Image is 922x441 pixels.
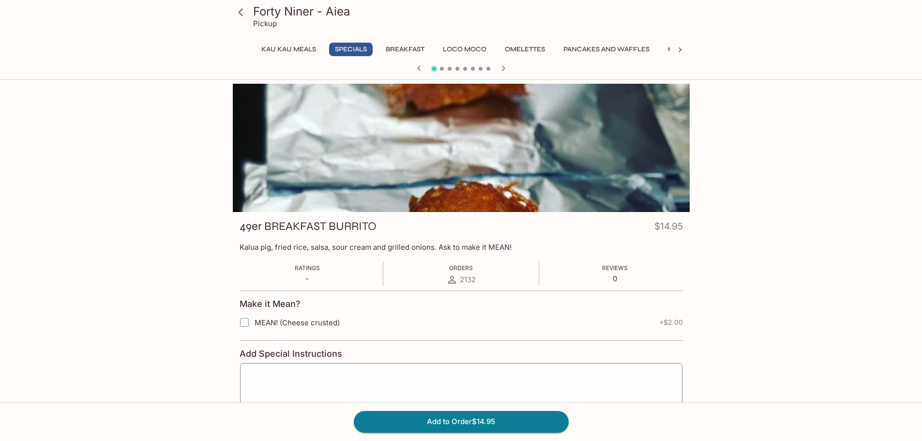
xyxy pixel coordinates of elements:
[499,43,550,56] button: Omelettes
[602,264,628,272] span: Reviews
[253,4,686,19] h3: Forty Niner - Aiea
[240,219,377,234] h3: 49er BREAKFAST BURRITO
[354,411,569,432] button: Add to Order$14.95
[233,84,690,212] div: 49er BREAKFAST BURRITO
[460,275,476,284] span: 2132
[438,43,492,56] button: Loco Moco
[659,319,683,326] span: + $2.00
[255,318,340,327] span: MEAN! (Cheese crusted)
[329,43,373,56] button: Specials
[295,274,320,283] p: -
[253,19,277,28] p: Pickup
[449,264,473,272] span: Orders
[240,243,683,252] p: Kalua pig, fried rice, salsa, sour cream and grilled onions. Ask to make it MEAN!
[663,43,782,56] button: Hawaiian Style French Toast
[380,43,430,56] button: Breakfast
[558,43,655,56] button: Pancakes and Waffles
[240,349,683,359] h4: Add Special Instructions
[256,43,321,56] button: Kau Kau Meals
[295,264,320,272] span: Ratings
[654,219,683,238] h4: $14.95
[240,299,301,309] h4: Make it Mean?
[602,274,628,283] p: 0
